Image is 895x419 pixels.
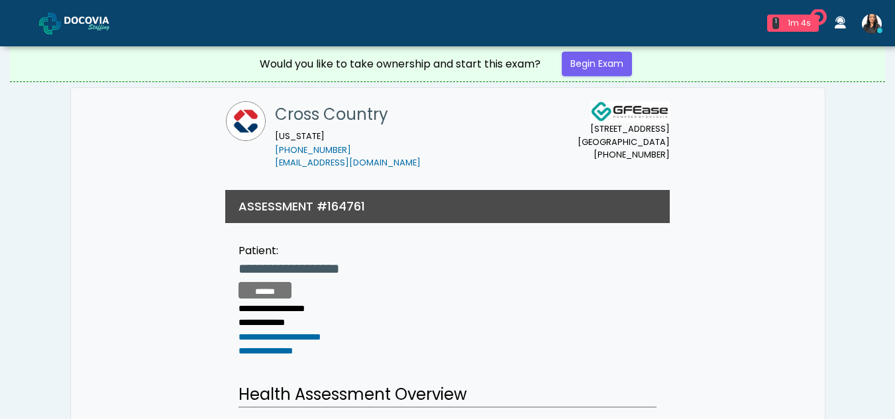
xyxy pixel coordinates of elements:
a: [EMAIL_ADDRESS][DOMAIN_NAME] [275,157,421,168]
img: Viral Patel [862,14,882,34]
img: Docovia [39,13,61,34]
a: 1 1m 4s [759,9,827,37]
h2: Health Assessment Overview [238,383,657,408]
a: Begin Exam [562,52,632,76]
div: 1 [772,17,779,29]
img: Docovia [64,17,131,30]
h3: ASSESSMENT #164761 [238,198,365,214]
div: Patient: [238,243,339,259]
img: Docovia Staffing Logo [590,101,670,122]
div: Would you like to take ownership and start this exam? [260,56,541,72]
small: [STREET_ADDRESS] [GEOGRAPHIC_DATA] [PHONE_NUMBER] [578,122,670,161]
a: [PHONE_NUMBER] [275,144,351,156]
small: [US_STATE] [275,130,421,169]
div: 1m 4s [784,17,814,29]
h1: Cross Country [275,101,421,128]
img: Cross Country [226,101,266,141]
a: Docovia [39,1,131,44]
